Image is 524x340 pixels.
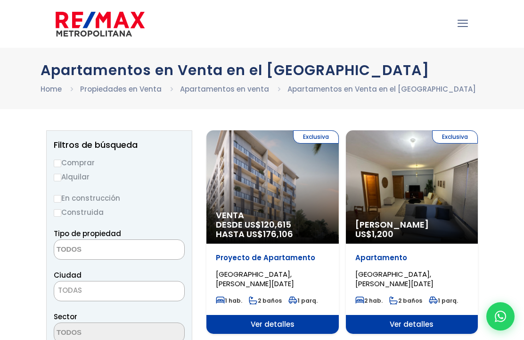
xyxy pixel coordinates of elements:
[355,220,469,229] span: [PERSON_NAME]
[346,315,478,334] span: Ver detalles
[54,171,185,183] label: Alquilar
[54,206,185,218] label: Construida
[206,315,339,334] span: Ver detalles
[263,228,293,240] span: 176,106
[54,312,77,322] span: Sector
[54,140,185,150] h2: Filtros de búsqueda
[206,130,339,334] a: Exclusiva Venta DESDE US$120,615 HASTA US$176,106 Proyecto de Apartamento [GEOGRAPHIC_DATA], [PER...
[216,220,329,239] span: DESDE US$
[346,130,478,334] a: Exclusiva [PERSON_NAME] US$1,200 Apartamento [GEOGRAPHIC_DATA], [PERSON_NAME][DATE] 2 hab. 2 baño...
[249,297,282,305] span: 2 baños
[216,297,242,305] span: 1 hab.
[216,253,329,263] p: Proyecto de Apartamento
[372,228,393,240] span: 1,200
[54,157,185,169] label: Comprar
[288,297,318,305] span: 1 parq.
[355,269,434,289] span: [GEOGRAPHIC_DATA], [PERSON_NAME][DATE]
[54,229,121,238] span: Tipo de propiedad
[261,219,291,230] span: 120,615
[54,192,185,204] label: En construcción
[455,16,471,32] a: mobile menu
[216,211,329,220] span: Venta
[216,229,329,239] span: HASTA US$
[54,174,61,181] input: Alquilar
[54,284,184,297] span: TODAS
[389,297,422,305] span: 2 baños
[54,240,146,260] textarea: Search
[287,83,476,95] li: Apartamentos en Venta en el [GEOGRAPHIC_DATA]
[54,270,82,280] span: Ciudad
[58,285,82,295] span: TODAS
[54,209,61,217] input: Construida
[54,281,185,301] span: TODAS
[432,130,478,144] span: Exclusiva
[80,84,162,94] a: Propiedades en Venta
[355,253,469,263] p: Apartamento
[355,228,393,240] span: US$
[41,62,483,78] h1: Apartamentos en Venta en el [GEOGRAPHIC_DATA]
[56,10,145,38] img: remax-metropolitana-logo
[355,297,383,305] span: 2 hab.
[54,195,61,203] input: En construcción
[180,84,269,94] a: Apartamentos en venta
[54,160,61,167] input: Comprar
[293,130,339,144] span: Exclusiva
[216,269,294,289] span: [GEOGRAPHIC_DATA], [PERSON_NAME][DATE]
[429,297,458,305] span: 1 parq.
[41,84,62,94] a: Home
